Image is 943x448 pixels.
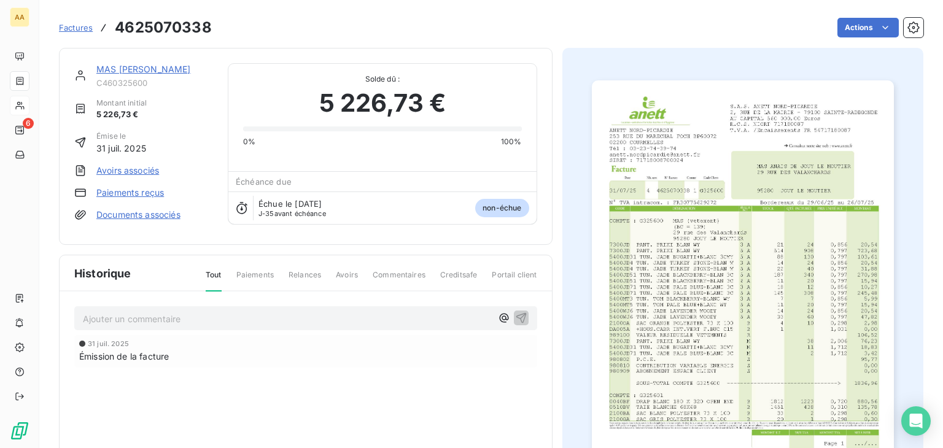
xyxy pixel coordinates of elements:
[96,98,147,109] span: Montant initial
[258,199,322,209] span: Échue le [DATE]
[236,269,274,290] span: Paiements
[96,209,180,221] a: Documents associés
[206,269,222,292] span: Tout
[373,269,425,290] span: Commentaires
[440,269,478,290] span: Creditsafe
[88,340,129,347] span: 31 juil. 2025
[10,421,29,441] img: Logo LeanPay
[96,109,147,121] span: 5 226,73 €
[59,21,93,34] a: Factures
[901,406,931,436] div: Open Intercom Messenger
[96,131,146,142] span: Émise le
[258,210,326,217] span: avant échéance
[243,74,521,85] span: Solde dû :
[59,23,93,33] span: Factures
[96,142,146,155] span: 31 juil. 2025
[96,187,164,199] a: Paiements reçus
[10,7,29,27] div: AA
[336,269,358,290] span: Avoirs
[23,118,34,129] span: 6
[10,120,29,140] a: 6
[319,85,446,122] span: 5 226,73 €
[258,209,274,218] span: J-35
[475,199,529,217] span: non-échue
[96,164,159,177] a: Avoirs associés
[837,18,899,37] button: Actions
[96,78,213,88] span: C460325600
[492,269,537,290] span: Portail client
[501,136,522,147] span: 100%
[243,136,255,147] span: 0%
[236,177,292,187] span: Échéance due
[74,265,131,282] span: Historique
[96,64,191,74] a: MAS [PERSON_NAME]
[115,17,212,39] h3: 4625070338
[79,350,169,363] span: Émission de la facture
[289,269,321,290] span: Relances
